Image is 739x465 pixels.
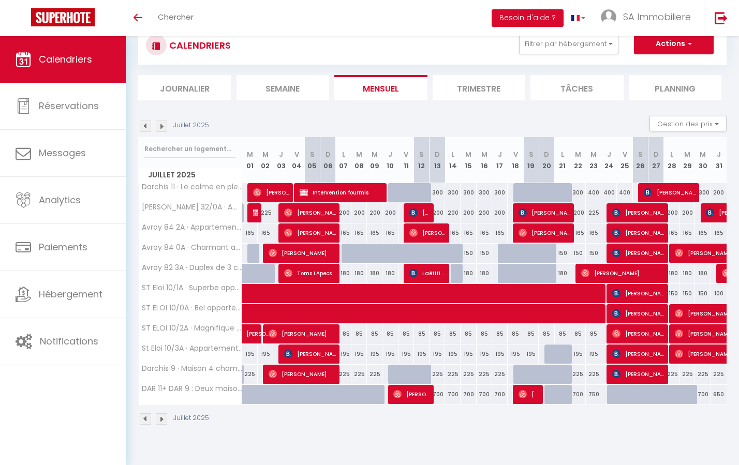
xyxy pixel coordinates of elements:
th: 18 [508,137,523,183]
th: 06 [320,137,336,183]
div: 180 [555,264,570,283]
abbr: M [684,149,690,159]
div: 225 [336,365,351,384]
th: 31 [711,137,727,183]
div: 700 [492,385,508,404]
th: 19 [523,137,539,183]
abbr: V [513,149,518,159]
div: 225 [586,365,601,384]
div: 400 [617,183,632,202]
div: 165 [477,223,492,243]
button: Besoin d'aide ? [492,9,564,27]
span: [PERSON_NAME] [284,223,336,243]
span: [PERSON_NAME] [612,344,664,364]
div: 195 [398,344,414,364]
abbr: D [654,149,659,159]
abbr: J [607,149,611,159]
span: [PERSON_NAME] [269,364,336,384]
div: 195 [258,344,273,364]
th: 16 [477,137,492,183]
div: 700 [695,385,711,404]
div: 195 [414,344,430,364]
abbr: L [561,149,564,159]
div: 180 [382,264,398,283]
div: 150 [586,244,601,263]
abbr: M [262,149,269,159]
div: 200 [461,203,476,222]
abbr: M [481,149,487,159]
div: 150 [570,244,586,263]
span: [PERSON_NAME] [644,183,696,202]
abbr: S [638,149,643,159]
div: 700 [570,385,586,404]
div: 85 [461,324,476,343]
div: 165 [679,223,695,243]
div: 225 [664,365,679,384]
abbr: S [419,149,424,159]
div: 195 [586,344,601,364]
th: 01 [242,137,258,183]
div: 195 [492,344,508,364]
th: 09 [367,137,382,183]
span: ST Eloi 10/1A · Superbe appartement 2ch situé en [GEOGRAPHIC_DATA] [140,284,244,292]
div: 300 [461,183,476,202]
span: [PERSON_NAME] [612,324,664,343]
th: 22 [570,137,586,183]
div: 195 [430,344,445,364]
span: [PERSON_NAME]-May [PERSON_NAME] [284,344,336,364]
div: 200 [679,203,695,222]
div: 85 [539,324,554,343]
div: 165 [445,223,461,243]
span: Avroy 84 0A · Charmant appart 2 ch avec terrasse en centre ville [140,244,244,251]
abbr: L [451,149,454,159]
div: 195 [445,344,461,364]
li: Planning [629,75,722,100]
div: 150 [477,244,492,263]
th: 08 [351,137,367,183]
div: 200 [445,203,461,222]
div: 165 [570,223,586,243]
div: 180 [679,264,695,283]
span: [PERSON_NAME] [612,304,664,323]
button: Gestion des prix [649,116,727,131]
div: 165 [586,223,601,243]
div: 225 [695,365,711,384]
span: [PERSON_NAME] [269,243,336,263]
span: Juillet 2025 [139,168,242,183]
span: Calendriers [39,53,92,66]
span: DAR 11+ DAR 9 : Deux maisons pour 16 personnes ! [140,385,244,393]
span: [PERSON_NAME] [269,324,336,343]
div: 200 [367,203,382,222]
span: Toms LApecs [284,263,336,283]
img: ... [601,9,616,25]
img: logout [715,11,728,24]
th: 12 [414,137,430,183]
div: 85 [523,324,539,343]
th: 21 [555,137,570,183]
div: 165 [382,223,398,243]
div: 165 [664,223,679,243]
div: 85 [430,324,445,343]
abbr: J [717,149,721,159]
span: Laëtitia POLOMAT [409,263,446,283]
th: 28 [664,137,679,183]
div: 165 [711,223,727,243]
th: 24 [601,137,617,183]
span: Analytics [39,193,81,206]
th: 27 [648,137,664,183]
div: 200 [430,203,445,222]
div: 225 [477,365,492,384]
abbr: D [435,149,440,159]
div: 200 [711,183,727,202]
th: 23 [586,137,601,183]
div: 195 [461,344,476,364]
div: 150 [555,244,570,263]
span: Avroy 82 3A · Duplex de 3 chambres en plein centre ville - 82/3A [140,264,244,272]
div: 85 [586,324,601,343]
span: [PERSON_NAME] Mercedes [PERSON_NAME] [246,319,270,338]
abbr: D [326,149,331,159]
div: 165 [695,223,711,243]
div: 300 [492,183,508,202]
div: 750 [586,385,601,404]
div: 85 [414,324,430,343]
